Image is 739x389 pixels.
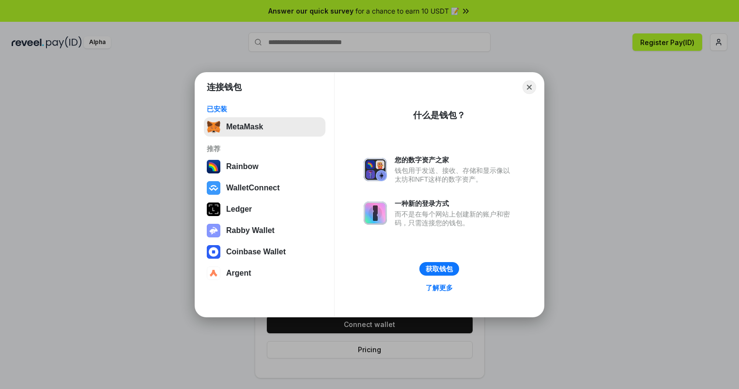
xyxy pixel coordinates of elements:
img: svg+xml,%3Csvg%20xmlns%3D%22http%3A%2F%2Fwww.w3.org%2F2000%2Fsvg%22%20fill%3D%22none%22%20viewBox... [207,224,220,237]
div: 您的数字资产之家 [395,156,515,164]
div: MetaMask [226,123,263,131]
div: 获取钱包 [426,265,453,273]
h1: 连接钱包 [207,81,242,93]
div: 推荐 [207,144,323,153]
div: Ledger [226,205,252,214]
img: svg+xml,%3Csvg%20width%3D%2228%22%20height%3D%2228%22%20viewBox%3D%220%200%2028%2028%22%20fill%3D... [207,266,220,280]
div: Coinbase Wallet [226,248,286,256]
button: Coinbase Wallet [204,242,325,262]
img: svg+xml,%3Csvg%20xmlns%3D%22http%3A%2F%2Fwww.w3.org%2F2000%2Fsvg%22%20fill%3D%22none%22%20viewBox... [364,158,387,181]
a: 了解更多 [420,281,459,294]
button: Rabby Wallet [204,221,325,240]
div: 了解更多 [426,283,453,292]
img: svg+xml,%3Csvg%20width%3D%22120%22%20height%3D%22120%22%20viewBox%3D%220%200%20120%20120%22%20fil... [207,160,220,173]
img: svg+xml,%3Csvg%20xmlns%3D%22http%3A%2F%2Fwww.w3.org%2F2000%2Fsvg%22%20width%3D%2228%22%20height%3... [207,202,220,216]
div: 钱包用于发送、接收、存储和显示像以太坊和NFT这样的数字资产。 [395,166,515,184]
div: 已安装 [207,105,323,113]
button: WalletConnect [204,178,325,198]
div: Argent [226,269,251,278]
img: svg+xml,%3Csvg%20fill%3D%22none%22%20height%3D%2233%22%20viewBox%3D%220%200%2035%2033%22%20width%... [207,120,220,134]
div: Rabby Wallet [226,226,275,235]
img: svg+xml,%3Csvg%20width%3D%2228%22%20height%3D%2228%22%20viewBox%3D%220%200%2028%2028%22%20fill%3D... [207,181,220,195]
div: 而不是在每个网站上创建新的账户和密码，只需连接您的钱包。 [395,210,515,227]
button: Argent [204,264,325,283]
div: 一种新的登录方式 [395,199,515,208]
div: WalletConnect [226,184,280,192]
img: svg+xml,%3Csvg%20xmlns%3D%22http%3A%2F%2Fwww.w3.org%2F2000%2Fsvg%22%20fill%3D%22none%22%20viewBox... [364,202,387,225]
button: Ledger [204,200,325,219]
button: Close [523,80,536,94]
button: Rainbow [204,157,325,176]
div: 什么是钱包？ [413,109,465,121]
img: svg+xml,%3Csvg%20width%3D%2228%22%20height%3D%2228%22%20viewBox%3D%220%200%2028%2028%22%20fill%3D... [207,245,220,259]
button: MetaMask [204,117,325,137]
div: Rainbow [226,162,259,171]
button: 获取钱包 [419,262,459,276]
